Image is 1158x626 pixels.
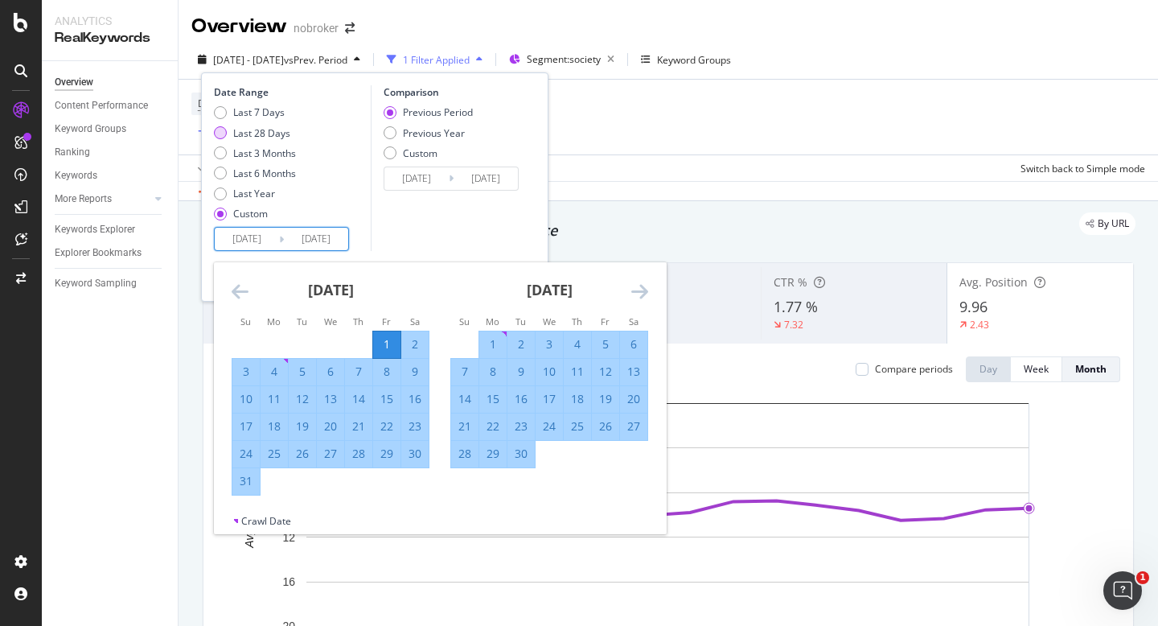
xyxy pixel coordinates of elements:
div: 7 [345,364,372,380]
div: Last 6 Months [233,167,296,180]
td: Selected. Friday, April 12, 2024 [592,358,620,385]
div: 3 [232,364,260,380]
div: Keywords [55,167,97,184]
div: Last Year [214,187,296,200]
td: Selected. Monday, March 25, 2024 [261,440,289,467]
div: Month [1075,362,1107,376]
small: Tu [297,315,307,327]
div: 5 [289,364,316,380]
td: Selected. Tuesday, March 5, 2024 [289,358,317,385]
small: We [324,315,337,327]
div: 20 [620,391,647,407]
div: Previous Period [384,105,473,119]
div: Keyword Sampling [55,275,137,292]
div: 13 [317,391,344,407]
td: Selected. Tuesday, April 23, 2024 [507,413,536,440]
div: nobroker [294,20,339,36]
div: Last Year [233,187,275,200]
td: Selected. Saturday, March 30, 2024 [401,440,429,467]
div: 3 [536,336,563,352]
td: Selected. Tuesday, March 19, 2024 [289,413,317,440]
td: Selected. Monday, April 8, 2024 [479,358,507,385]
div: 11 [261,391,288,407]
a: Keywords [55,167,166,184]
div: 29 [373,446,400,462]
td: Selected. Sunday, March 31, 2024 [232,467,261,495]
div: Compare periods [875,362,953,376]
div: 26 [592,418,619,434]
small: Mo [267,315,281,327]
td: Selected. Friday, March 29, 2024 [373,440,401,467]
td: Selected. Saturday, March 16, 2024 [401,385,429,413]
div: Custom [233,207,268,220]
div: Move forward to switch to the next month. [631,282,648,302]
td: Selected. Friday, March 22, 2024 [373,413,401,440]
td: Selected. Thursday, April 25, 2024 [564,413,592,440]
div: 7.32 [784,318,803,332]
div: 30 [401,446,429,462]
button: Day [966,356,1011,382]
div: 15 [479,391,507,407]
div: 26 [289,446,316,462]
button: Week [1011,356,1062,382]
div: More Reports [55,191,112,208]
div: 6 [620,336,647,352]
a: Keyword Groups [55,121,166,138]
div: Last 6 Months [214,167,296,180]
a: Content Performance [55,97,166,114]
span: 1 [1136,571,1149,584]
div: 31 [232,473,260,489]
button: Add Filter [191,122,256,142]
div: Overview [55,74,93,91]
td: Selected. Tuesday, March 12, 2024 [289,385,317,413]
div: Date Range [214,85,367,99]
td: Selected. Thursday, April 18, 2024 [564,385,592,413]
td: Selected. Tuesday, April 9, 2024 [507,358,536,385]
span: CTR % [774,274,807,290]
td: Selected. Tuesday, April 2, 2024 [507,331,536,358]
td: Selected. Sunday, March 17, 2024 [232,413,261,440]
a: Overview [55,74,166,91]
small: Th [572,315,582,327]
td: Selected. Saturday, March 23, 2024 [401,413,429,440]
div: 12 [592,364,619,380]
button: Month [1062,356,1120,382]
td: Selected. Wednesday, April 10, 2024 [536,358,564,385]
div: Week [1024,362,1049,376]
td: Selected. Thursday, March 28, 2024 [345,440,373,467]
div: Previous Year [384,126,473,140]
small: Th [353,315,363,327]
td: Selected. Friday, March 15, 2024 [373,385,401,413]
td: Selected. Wednesday, March 27, 2024 [317,440,345,467]
small: We [543,315,556,327]
small: Su [459,315,470,327]
input: Start Date [215,228,279,250]
td: Selected. Wednesday, April 17, 2024 [536,385,564,413]
a: More Reports [55,191,150,208]
td: Selected. Saturday, April 27, 2024 [620,413,648,440]
span: 9.96 [959,297,988,316]
div: 24 [536,418,563,434]
div: 9 [401,364,429,380]
input: End Date [454,167,518,190]
td: Selected. Thursday, March 21, 2024 [345,413,373,440]
span: [DATE] - [DATE] [213,53,284,67]
div: Explorer Bookmarks [55,245,142,262]
div: Move backward to switch to the previous month. [232,282,248,302]
span: 1.77 % [774,297,818,316]
button: Keyword Groups [634,47,737,72]
div: Keyword Groups [55,121,126,138]
span: By URL [1098,219,1129,229]
div: 1 [479,336,507,352]
td: Selected. Monday, March 4, 2024 [261,358,289,385]
div: 14 [451,391,478,407]
div: Last 28 Days [233,126,290,140]
td: Selected. Wednesday, March 6, 2024 [317,358,345,385]
td: Selected. Friday, March 8, 2024 [373,358,401,385]
div: 1 Filter Applied [403,53,470,67]
button: [DATE] - [DATE]vsPrev. Period [191,47,367,72]
a: Explorer Bookmarks [55,245,166,262]
div: 13 [620,364,647,380]
td: Selected. Monday, April 1, 2024 [479,331,507,358]
div: 2 [507,336,535,352]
